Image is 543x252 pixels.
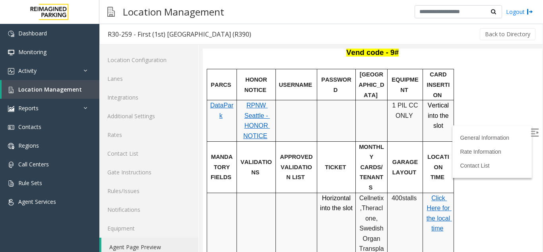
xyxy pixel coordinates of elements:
span: Dashboard [18,29,47,37]
span: Horizontal into the slot [117,146,150,163]
div: R30-259 - First (1st) [GEOGRAPHIC_DATA] (R390) [108,29,251,39]
span: stalls [200,146,214,153]
span: CARD INSERTION [224,23,247,49]
img: logout [527,8,533,16]
a: Equipment [99,219,198,238]
span: HONOR NOTICE [42,28,66,45]
img: 'icon' [8,124,14,131]
span: Reports [18,104,39,112]
img: 'icon' [8,31,14,37]
span: GARAGE LAYOUT [190,110,217,127]
img: 'icon' [8,199,14,205]
span: USERNAME [76,33,110,39]
span: MANDATORY FIELDS [8,105,30,132]
button: Back to Directory [480,28,535,40]
a: Rates [99,125,198,144]
a: Gate Instructions [99,163,198,182]
a: Location Management [2,80,99,99]
span: Location Management [18,86,82,93]
a: Additional Settings [99,107,198,125]
img: 'icon' [8,143,14,149]
span: PARCS [8,33,28,39]
span: Regions [18,142,39,149]
img: 'icon' [8,105,14,112]
img: pageIcon [107,2,115,21]
span: Monitoring [18,48,47,56]
a: Contact List [257,114,287,120]
span: VALIDATIONS [38,110,69,127]
a: General Information [257,86,306,92]
a: DataPark [8,53,31,70]
span: , [157,156,159,163]
span: Call Centers [18,160,49,168]
span: 400 [189,146,200,153]
img: 'icon' [8,162,14,168]
a: Rules/Issues [99,182,198,200]
a: Location Configuration [99,51,198,69]
img: 'icon' [8,49,14,56]
span: TICKET [122,115,144,122]
span: EQUIPMENT [189,28,216,45]
span: Activity [18,67,37,74]
a: Logout [506,8,533,16]
span: Vertical into the slot [225,53,248,80]
span: PASSWORD [118,28,149,45]
h3: Location Management [119,2,228,21]
span: LOCATION TIME [225,105,246,132]
a: Rate Information [257,100,299,106]
img: 'icon' [8,68,14,74]
a: Integrations [99,88,198,107]
img: 'icon' [8,87,14,93]
span: [GEOGRAPHIC_DATA] [156,23,181,49]
span: Agent Services [18,198,56,205]
span: Contacts [18,123,41,131]
a: Click Here for the local time [224,146,249,184]
span: Theraclone [159,156,180,173]
a: Notifications [99,200,198,219]
span: APPROVED VALIDATION LIST [77,105,111,132]
span: Rule Sets [18,179,42,187]
span: MONTHLY CARDS/TENANTS [156,95,181,142]
a: Lanes [99,69,198,88]
span: Cellnetix [157,146,181,153]
img: Open/Close Sidebar Menu [328,80,336,88]
span: 1 PIL CC ONLY [190,53,217,70]
img: 'icon' [8,180,14,187]
a: Contact List [99,144,198,163]
a: RPNW Seattle - HONOR NOTICE [41,53,67,91]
